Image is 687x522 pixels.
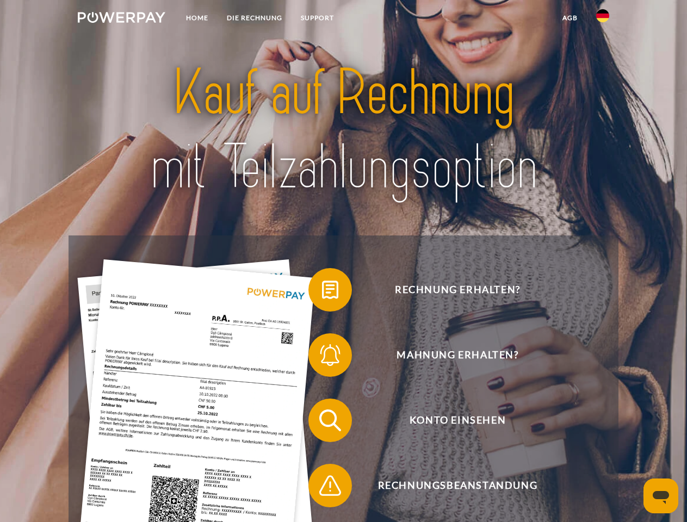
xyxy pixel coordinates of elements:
a: DIE RECHNUNG [218,8,292,28]
span: Mahnung erhalten? [324,333,591,377]
button: Rechnungsbeanstandung [308,464,591,507]
iframe: Schaltfläche zum Öffnen des Messaging-Fensters [643,478,678,513]
button: Konto einsehen [308,399,591,442]
img: title-powerpay_de.svg [104,52,583,208]
img: qb_search.svg [317,407,344,434]
img: qb_bill.svg [317,276,344,303]
img: qb_bell.svg [317,341,344,369]
img: de [596,9,609,22]
button: Rechnung erhalten? [308,268,591,312]
span: Rechnung erhalten? [324,268,591,312]
span: Konto einsehen [324,399,591,442]
span: Rechnungsbeanstandung [324,464,591,507]
img: logo-powerpay-white.svg [78,12,165,23]
a: agb [553,8,587,28]
img: qb_warning.svg [317,472,344,499]
button: Mahnung erhalten? [308,333,591,377]
a: SUPPORT [292,8,343,28]
a: Home [177,8,218,28]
